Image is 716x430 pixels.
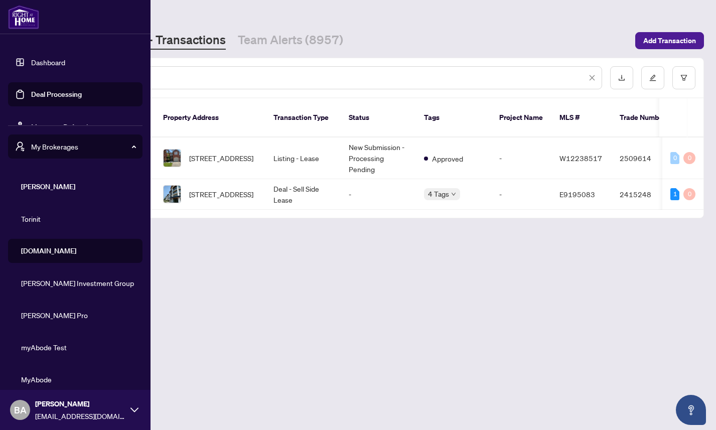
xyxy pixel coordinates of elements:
span: [PERSON_NAME] [35,398,125,409]
div: 0 [683,152,695,164]
button: edit [641,66,664,89]
td: - [491,179,551,210]
span: [EMAIL_ADDRESS][DOMAIN_NAME] [35,410,125,421]
span: close [589,74,596,81]
span: W12238517 [559,154,602,163]
a: Deal Processing [31,90,82,99]
td: New Submission - Processing Pending [341,137,416,179]
td: 2509614 [612,137,682,179]
td: - [341,179,416,210]
td: 2415248 [612,179,682,210]
img: thumbnail-img [164,186,181,203]
span: My Brokerages [31,141,135,152]
span: MyAbode [21,374,135,385]
button: filter [672,66,695,89]
span: [STREET_ADDRESS] [189,189,253,200]
th: Status [341,98,416,137]
img: logo [8,5,39,29]
span: [STREET_ADDRESS] [189,153,253,164]
span: 4 Tags [428,188,449,200]
span: edit [649,74,656,81]
a: Team Alerts (8957) [238,32,343,50]
a: Mortgage Referrals [31,122,91,131]
th: Tags [416,98,491,137]
span: filter [680,74,687,81]
td: Deal - Sell Side Lease [265,179,341,210]
span: Torinit [21,213,135,224]
span: myAbode Test [21,342,135,353]
div: 1 [670,188,679,200]
img: thumbnail-img [164,150,181,167]
td: - [491,137,551,179]
span: [DOMAIN_NAME] [21,245,135,256]
span: user-switch [15,141,25,152]
button: Open asap [676,395,706,425]
a: Dashboard [31,58,65,67]
span: Add Transaction [643,33,696,49]
div: 0 [670,152,679,164]
th: MLS # [551,98,612,137]
span: Approved [432,153,463,164]
span: E9195083 [559,190,595,199]
th: Project Name [491,98,551,137]
th: Trade Number [612,98,682,137]
span: BA [14,403,27,417]
td: Listing - Lease [265,137,341,179]
button: download [610,66,633,89]
span: download [618,74,625,81]
div: 0 [683,188,695,200]
span: down [451,192,456,197]
th: Transaction Type [265,98,341,137]
span: [PERSON_NAME] Investment Group [21,277,135,289]
button: Add Transaction [635,32,704,49]
span: [PERSON_NAME] Pro [21,310,135,321]
th: Property Address [155,98,265,137]
span: [PERSON_NAME] [21,181,135,192]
